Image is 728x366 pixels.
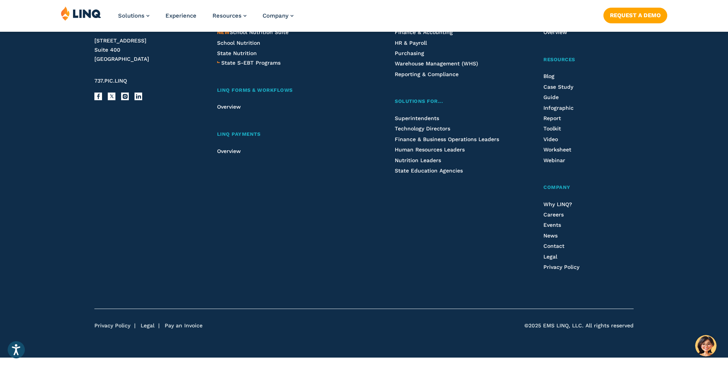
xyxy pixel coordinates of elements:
a: Request a Demo [603,8,667,23]
a: Warehouse Management (WHS) [395,60,478,67]
nav: Primary Navigation [118,6,293,31]
nav: Button Navigation [603,6,667,23]
a: Finance & Business Operations Leaders [395,136,499,142]
span: School Nutrition Suite [217,29,289,35]
a: LinkedIn [135,93,142,100]
span: State S-EBT Programs [221,60,280,66]
span: Solutions [118,12,144,19]
a: School Nutrition [217,40,260,46]
a: Contact [543,243,564,249]
a: Events [543,222,561,228]
button: Hello, have a question? Let’s chat. [695,335,717,356]
a: State Education Agencies [395,168,463,174]
a: Company [543,184,633,192]
a: Infographic [543,105,574,111]
a: News [543,233,558,239]
a: Guide [543,94,559,100]
a: Overview [543,29,567,35]
a: Pay an Invoice [165,322,203,329]
span: Resources [543,57,575,62]
span: Resources [212,12,242,19]
a: Overview [217,104,241,110]
a: Privacy Policy [543,264,579,270]
a: Solutions [118,12,149,19]
a: Case Study [543,84,573,90]
span: ©2025 EMS LINQ, LLC. All rights reserved [524,322,634,330]
a: HR & Payroll [395,40,427,46]
a: Instagram [121,93,129,100]
a: State Nutrition [217,50,257,56]
a: Reporting & Compliance [395,71,459,77]
a: Resources [212,12,246,19]
a: Nutrition Leaders [395,157,441,163]
span: NEW [217,29,230,35]
a: Legal [543,254,557,260]
span: 737.PIC.LINQ [94,78,127,84]
a: Technology Directors [395,125,450,132]
a: Worksheet [543,146,571,153]
a: Toolkit [543,125,561,132]
a: Blog [543,73,555,79]
address: [STREET_ADDRESS] Suite 400 [GEOGRAPHIC_DATA] [94,36,199,63]
a: Purchasing [395,50,424,56]
a: Finance & Accounting [395,29,453,35]
a: Careers [543,211,564,218]
a: Video [543,136,558,142]
span: Company [543,184,571,190]
img: LINQ | K‑12 Software [61,6,101,21]
span: Company [263,12,289,19]
a: NEWSchool Nutrition Suite [217,29,289,35]
a: X [108,93,115,100]
a: Why LINQ? [543,201,572,207]
a: Overview [217,148,241,154]
a: Superintendents [395,115,439,121]
a: Experience [165,12,196,19]
a: State S-EBT Programs [221,59,280,67]
span: LINQ Payments [217,131,261,137]
a: Facebook [94,93,102,100]
a: Webinar [543,157,565,163]
a: Company [263,12,293,19]
span: LINQ Forms & Workflows [217,87,293,93]
a: Resources [543,56,633,64]
a: Human Resources Leaders [395,146,465,153]
a: LINQ Payments [217,130,355,138]
a: Privacy Policy [94,322,130,329]
a: Report [543,115,561,121]
a: Legal [141,322,154,329]
a: LINQ Forms & Workflows [217,86,355,94]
